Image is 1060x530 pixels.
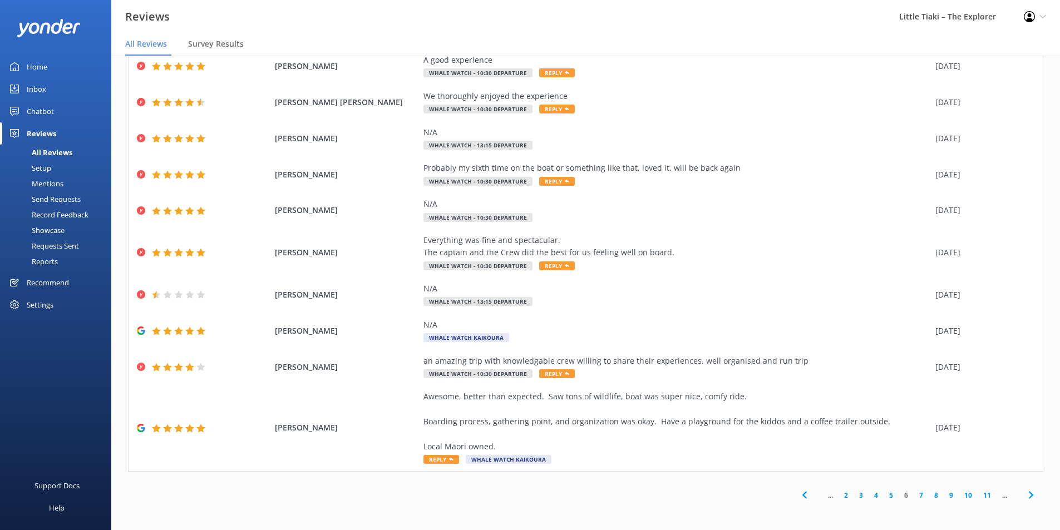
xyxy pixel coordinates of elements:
[423,162,930,174] div: Probably my sixth time on the boat or something like that, loved it, will be back again
[275,422,418,434] span: [PERSON_NAME]
[935,204,1029,216] div: [DATE]
[275,204,418,216] span: [PERSON_NAME]
[423,333,509,342] span: Whale Watch Kaikōura
[423,213,533,222] span: Whale Watch - 10:30 departure
[423,283,930,295] div: N/A
[539,261,575,270] span: Reply
[935,325,1029,337] div: [DATE]
[423,68,533,77] span: Whale Watch - 10:30 departure
[884,490,899,501] a: 5
[423,105,533,113] span: Whale Watch - 10:30 departure
[27,78,46,100] div: Inbox
[275,132,418,145] span: [PERSON_NAME]
[822,490,839,501] span: ...
[929,490,944,501] a: 8
[944,490,959,501] a: 9
[423,90,930,102] div: We thoroughly enjoyed the experience
[935,96,1029,108] div: [DATE]
[27,56,47,78] div: Home
[7,254,111,269] a: Reports
[49,497,65,519] div: Help
[959,490,978,501] a: 10
[869,490,884,501] a: 4
[34,474,80,497] div: Support Docs
[7,191,81,207] div: Send Requests
[914,490,929,501] a: 7
[854,490,869,501] a: 3
[27,271,69,294] div: Recommend
[17,19,81,37] img: yonder-white-logo.png
[275,361,418,373] span: [PERSON_NAME]
[27,100,54,122] div: Chatbot
[7,238,111,254] a: Requests Sent
[125,8,170,26] h3: Reviews
[935,361,1029,373] div: [DATE]
[7,207,88,222] div: Record Feedback
[275,325,418,337] span: [PERSON_NAME]
[935,60,1029,72] div: [DATE]
[423,355,930,367] div: an amazing trip with knowledgable crew willing to share their experiences. well organised and run...
[466,455,551,464] span: Whale Watch Kaikōura
[7,238,79,254] div: Requests Sent
[275,96,418,108] span: [PERSON_NAME] [PERSON_NAME]
[935,132,1029,145] div: [DATE]
[423,319,930,331] div: N/A
[839,490,854,501] a: 2
[7,160,51,176] div: Setup
[978,490,997,501] a: 11
[423,141,533,150] span: Whale Watch - 13:15 departure
[7,145,72,160] div: All Reviews
[275,289,418,301] span: [PERSON_NAME]
[423,261,533,270] span: Whale Watch - 10:30 departure
[539,105,575,113] span: Reply
[7,176,63,191] div: Mentions
[423,455,459,464] span: Reply
[27,294,53,316] div: Settings
[7,254,58,269] div: Reports
[423,297,533,306] span: Whale Watch - 13:15 departure
[423,234,930,259] div: Everything was fine and spectacular. The captain and the Crew did the best for us feeling well on...
[7,145,111,160] a: All Reviews
[935,289,1029,301] div: [DATE]
[423,369,533,378] span: Whale Watch - 10:30 departure
[423,126,930,138] div: N/A
[539,177,575,186] span: Reply
[27,122,56,145] div: Reviews
[7,222,111,238] a: Showcase
[7,222,65,238] div: Showcase
[423,177,533,186] span: Whale Watch - 10:30 departure
[7,207,111,222] a: Record Feedback
[188,38,244,49] span: Survey Results
[275,169,418,181] span: [PERSON_NAME]
[997,490,1013,501] span: ...
[423,54,930,66] div: A good experience
[275,60,418,72] span: [PERSON_NAME]
[423,198,930,210] div: N/A
[935,169,1029,181] div: [DATE]
[275,246,418,259] span: [PERSON_NAME]
[935,422,1029,434] div: [DATE]
[7,176,111,191] a: Mentions
[935,246,1029,259] div: [DATE]
[7,160,111,176] a: Setup
[423,390,930,453] div: Awesome, better than expected. Saw tons of wildlife, boat was super nice, comfy ride. Boarding pr...
[539,369,575,378] span: Reply
[899,490,914,501] a: 6
[7,191,111,207] a: Send Requests
[125,38,167,49] span: All Reviews
[539,68,575,77] span: Reply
